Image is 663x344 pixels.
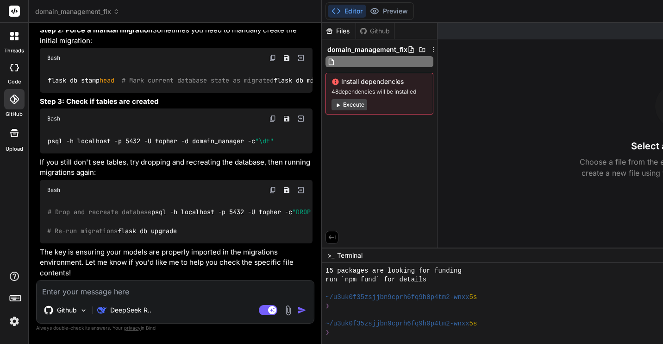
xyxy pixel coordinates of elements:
[36,324,314,332] p: Always double-check its answers. Your in Bind
[47,227,118,235] span: # Re-run migrations
[40,247,313,279] p: The key is ensuring your models are properly imported in the migrations environment. Let me know ...
[6,110,23,118] label: GitHub
[40,25,152,34] strong: Step 2: Force a manual migration
[325,293,469,302] span: ~/u3uk0f35zsjjbn9cprh6fq9h0p4tm2-wnxx
[292,208,407,217] span: "DROP DATABASE domain_manager;"
[325,319,469,328] span: ~/u3uk0f35zsjjbn9cprh6fq9h0p4tm2-wnxx
[35,7,119,16] span: domain_management_fix
[269,186,276,194] img: copy
[325,275,426,284] span: run `npm fund` for details
[110,306,151,315] p: DeepSeek R..
[297,54,305,62] img: Open in Browser
[283,305,294,316] img: attachment
[255,137,274,145] span: "\dt"
[6,145,23,153] label: Upload
[269,54,276,62] img: copy
[280,51,293,64] button: Save file
[40,25,313,46] p: Sometimes you need to manually create the initial migration:
[325,328,329,337] span: ❯
[280,184,293,197] button: Save file
[47,115,60,122] span: Bash
[100,76,114,84] span: head
[57,306,77,315] p: Github
[297,186,305,194] img: Open in Browser
[48,208,151,217] span: # Drop and recreate database
[331,77,427,86] span: Install dependencies
[8,78,21,86] label: code
[40,157,313,178] p: If you still don't see tables, try dropping and recreating the database, then running migrations ...
[97,306,106,315] img: DeepSeek R1 (671B-Full)
[122,76,274,84] span: # Mark current database state as migrated
[47,76,563,85] code: flask db stamp flask db migrate --rev-id initial_migration -m flask db upgrade
[124,325,141,331] span: privacy
[47,136,275,146] code: psql -h localhost -p 5432 -U topher -d domain_manager -c
[469,319,477,328] span: 5s
[80,306,88,314] img: Pick Models
[469,293,477,302] span: 5s
[327,45,407,54] span: domain_management_fix
[297,306,306,315] img: icon
[297,115,305,123] img: Open in Browser
[47,54,60,62] span: Bash
[325,302,329,311] span: ❯
[269,115,276,122] img: copy
[4,47,24,55] label: threads
[322,26,356,36] div: Files
[356,26,394,36] div: Github
[6,313,22,329] img: settings
[328,5,366,18] button: Editor
[331,88,427,96] span: 48 dependencies will be installed
[331,99,367,110] button: Execute
[327,251,334,260] span: >_
[325,267,462,275] span: 15 packages are looking for funding
[280,112,293,125] button: Save file
[40,97,158,106] strong: Step 3: Check if tables are created
[366,5,412,18] button: Preview
[337,251,363,260] span: Terminal
[47,186,60,194] span: Bash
